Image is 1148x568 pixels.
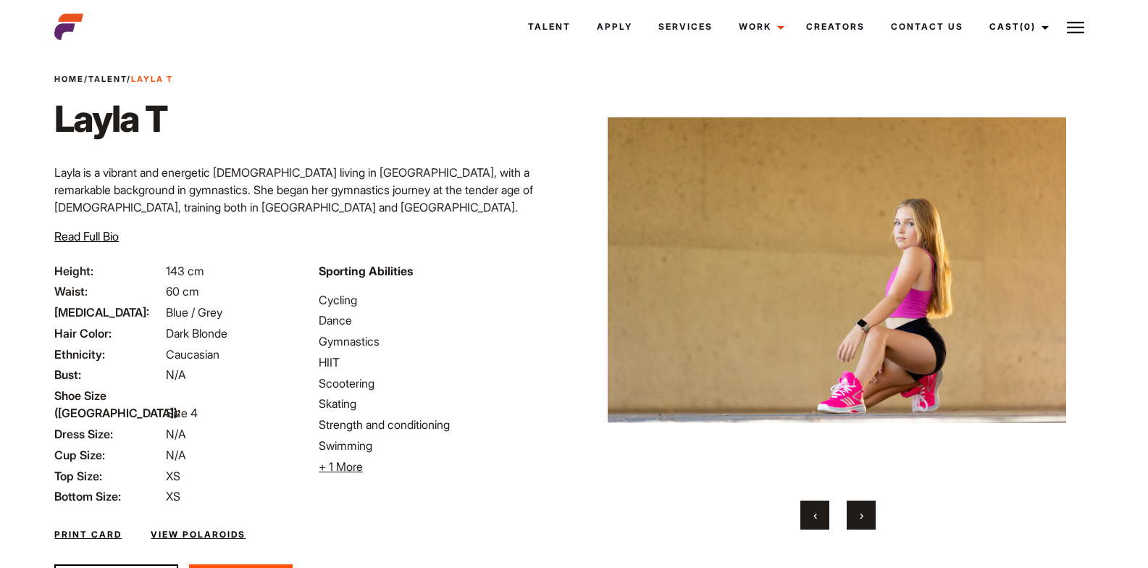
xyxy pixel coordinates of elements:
span: / / [54,73,173,85]
img: cropped-aefm-brand-fav-22-square.png [54,12,83,41]
a: Work [726,7,793,46]
span: Dress Size: [54,425,163,443]
li: Swimming [319,437,566,454]
li: Dance [319,312,566,329]
span: Next [860,508,863,522]
span: (0) [1020,21,1036,32]
p: Layla is a vibrant and energetic [DEMOGRAPHIC_DATA] living in [GEOGRAPHIC_DATA], with a remarkabl... [54,164,565,285]
li: Cycling [319,291,566,309]
a: Creators [793,7,878,46]
a: Talent [88,74,127,84]
strong: Sporting Abilities [319,264,413,278]
span: Height: [54,262,163,280]
span: Bottom Size: [54,488,163,505]
span: Blue / Grey [166,305,222,319]
span: + 1 More [319,459,363,474]
img: 0B5A9025 [608,57,1066,483]
span: Read Full Bio [54,229,119,243]
li: Strength and conditioning [319,416,566,433]
a: Cast(0) [976,7,1057,46]
span: Shoe Size ([GEOGRAPHIC_DATA]): [54,387,163,422]
li: HIIT [319,354,566,371]
a: Services [645,7,726,46]
h1: Layla T [54,97,173,141]
span: XS [166,469,180,483]
span: Size 4 [166,406,198,420]
a: Apply [584,7,645,46]
span: Hair Color: [54,325,163,342]
span: N/A [166,427,186,441]
button: Read Full Bio [54,227,119,245]
span: Dark Blonde [166,326,227,341]
span: [MEDICAL_DATA]: [54,304,163,321]
span: Waist: [54,283,163,300]
span: Top Size: [54,467,163,485]
a: Print Card [54,528,122,541]
a: Talent [515,7,584,46]
strong: Layla T [131,74,173,84]
span: XS [166,489,180,504]
span: Caucasian [166,347,219,362]
span: N/A [166,448,186,462]
span: Previous [813,508,817,522]
a: Home [54,74,84,84]
li: Gymnastics [319,333,566,350]
span: Ethnicity: [54,346,163,363]
span: 143 cm [166,264,204,278]
li: Skating [319,395,566,412]
span: Bust: [54,366,163,383]
img: Burger icon [1067,19,1084,36]
li: Scootering [319,375,566,392]
span: N/A [166,367,186,382]
span: Cup Size: [54,446,163,464]
span: 60 cm [166,284,199,298]
a: Contact Us [878,7,976,46]
a: View Polaroids [151,528,246,541]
